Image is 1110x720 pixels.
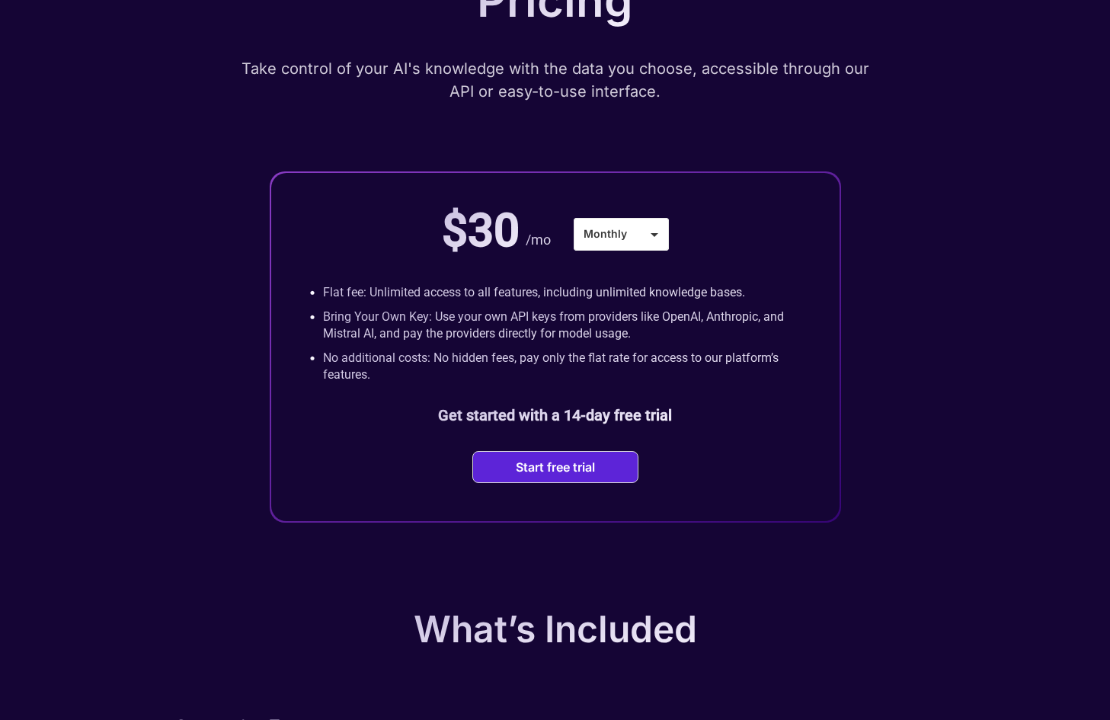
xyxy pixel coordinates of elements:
p: No additional costs: No hidden fees, pay only the flat rate for access to our platform’s features. [323,350,801,383]
div: Monthly [574,218,669,250]
p: • [309,350,315,383]
button: Start free trial [511,459,600,475]
p: • [309,284,315,301]
p: Bring Your Own Key: Use your own API keys from providers like OpenAI, Anthropic, and Mistral AI, ... [323,309,801,342]
p: Flat fee: Unlimited access to all features, including unlimited knowledge bases. [323,284,745,301]
b: Get started with a 14-day free trial [438,406,672,424]
p: Take control of your AI's knowledge with the data you choose, accessible through our API or easy-... [239,57,872,103]
p: $30 [442,203,520,258]
p: /mo [526,231,551,249]
p: • [309,309,315,342]
p: What’s Included [414,606,697,651]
